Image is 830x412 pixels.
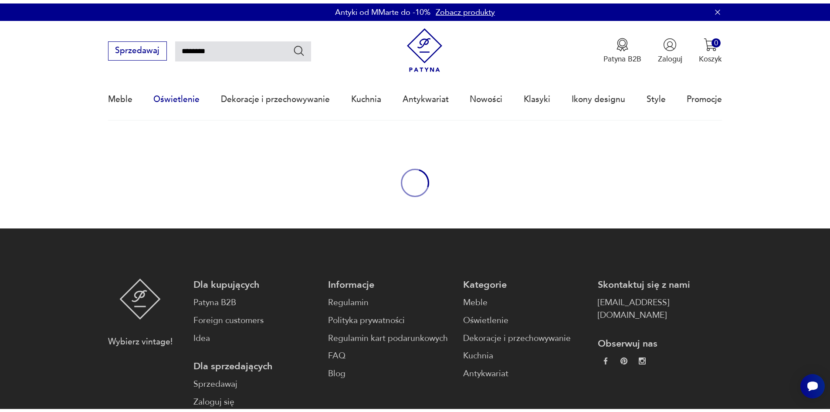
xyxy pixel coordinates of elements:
a: Meble [463,293,587,306]
button: Patyna B2B [603,34,641,61]
img: c2fd9cf7f39615d9d6839a72ae8e59e5.webp [639,354,646,361]
a: Polityka prywatności [328,311,452,323]
a: Patyna B2B [193,293,318,306]
a: Ikona medaluPatyna B2B [603,34,641,61]
img: Ikona medalu [616,34,629,48]
img: Patyna - sklep z meblami i dekoracjami vintage [403,25,447,69]
a: Antykwariat [463,364,587,377]
iframe: Smartsupp widget button [800,371,825,395]
a: Kuchnia [463,346,587,359]
img: da9060093f698e4c3cedc1453eec5031.webp [602,354,609,361]
a: Regulamin [328,293,452,306]
p: Obserwuj nas [598,334,722,347]
a: Foreign customers [193,311,318,323]
a: Regulamin kart podarunkowych [328,329,452,341]
a: Oświetlenie [463,311,587,323]
a: Sprzedawaj [108,44,167,51]
a: Blog [328,364,452,377]
a: Klasyki [524,76,550,116]
a: FAQ [328,346,452,359]
button: Szukaj [293,41,305,54]
p: Dla kupujących [193,275,318,288]
button: 0Koszyk [699,34,722,61]
p: Kategorie [463,275,587,288]
p: Wybierz vintage! [108,332,173,345]
img: Ikona koszyka [704,34,717,48]
a: Promocje [687,76,722,116]
p: Zaloguj [658,51,682,61]
a: Meble [108,76,132,116]
a: Zaloguj się [193,392,318,405]
a: Kuchnia [351,76,381,116]
p: Dla sprzedających [193,357,318,369]
a: Nowości [470,76,502,116]
p: Skontaktuj się z nami [598,275,722,288]
img: 37d27d81a828e637adc9f9cb2e3d3a8a.webp [620,354,627,361]
p: Antyki od MMarte do -10% [335,3,430,14]
p: Informacje [328,275,452,288]
button: Zaloguj [658,34,682,61]
a: [EMAIL_ADDRESS][DOMAIN_NAME] [598,293,722,318]
a: Antykwariat [403,76,449,116]
a: Oświetlenie [153,76,200,116]
a: Idea [193,329,318,341]
a: Dekoracje i przechowywanie [221,76,330,116]
div: 0 [711,35,721,44]
p: Koszyk [699,51,722,61]
button: Sprzedawaj [108,38,167,57]
img: Ikonka użytkownika [663,34,677,48]
a: Dekoracje i przechowywanie [463,329,587,341]
p: Patyna B2B [603,51,641,61]
a: Sprzedawaj [193,375,318,387]
a: Zobacz produkty [436,3,495,14]
img: Patyna - sklep z meblami i dekoracjami vintage [119,275,161,316]
a: Style [647,76,666,116]
a: Ikony designu [572,76,625,116]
